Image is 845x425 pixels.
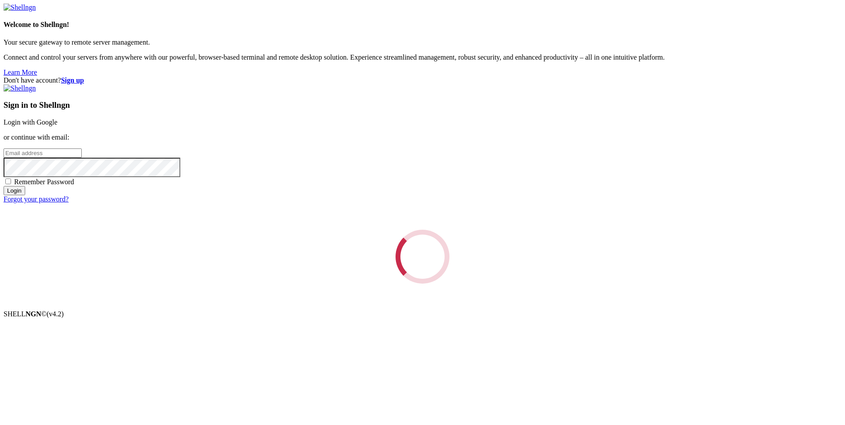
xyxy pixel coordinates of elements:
[47,310,64,318] span: 4.2.0
[4,195,69,203] a: Forgot your password?
[4,4,36,11] img: Shellngn
[61,76,84,84] a: Sign up
[4,68,37,76] a: Learn More
[4,148,82,158] input: Email address
[5,178,11,184] input: Remember Password
[4,21,841,29] h4: Welcome to Shellngn!
[4,100,841,110] h3: Sign in to Shellngn
[4,186,25,195] input: Login
[4,310,64,318] span: SHELL ©
[4,118,57,126] a: Login with Google
[4,53,841,61] p: Connect and control your servers from anywhere with our powerful, browser-based terminal and remo...
[4,38,841,46] p: Your secure gateway to remote server management.
[4,76,841,84] div: Don't have account?
[396,230,449,284] div: Loading...
[4,133,841,141] p: or continue with email:
[14,178,74,186] span: Remember Password
[4,84,36,92] img: Shellngn
[26,310,42,318] b: NGN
